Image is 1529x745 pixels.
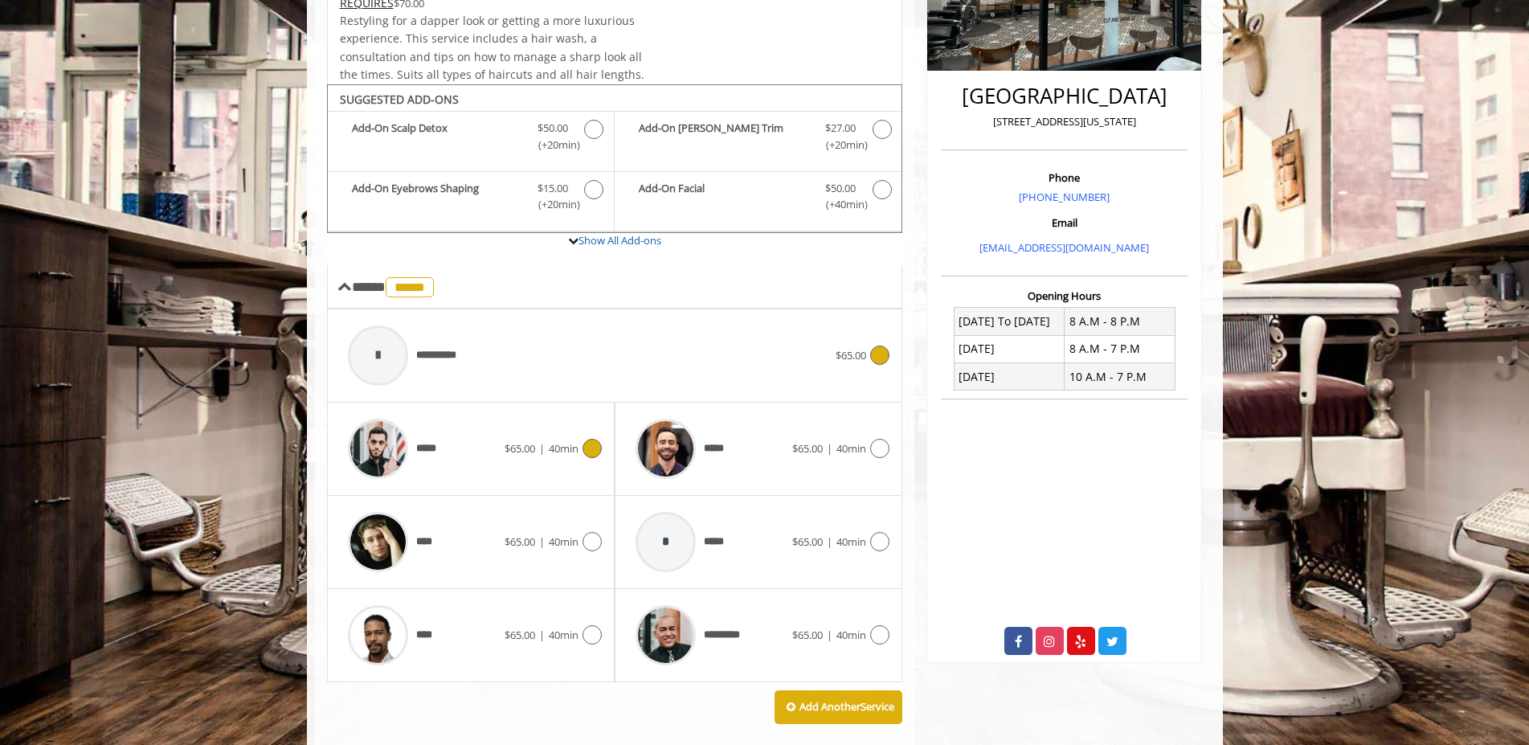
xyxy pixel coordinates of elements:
h3: Opening Hours [941,290,1188,301]
td: 8 A.M - 7 P.M [1065,335,1175,362]
h3: Email [945,217,1184,228]
span: $65.00 [505,628,535,642]
b: Add-On [PERSON_NAME] Trim [639,120,809,154]
b: Add Another Service [799,699,894,714]
span: $15.00 [538,180,568,197]
td: 8 A.M - 8 P.M [1065,308,1175,335]
h2: [GEOGRAPHIC_DATA] [945,84,1184,108]
label: Add-On Beard Trim [623,120,893,158]
span: 40min [836,534,866,549]
a: [EMAIL_ADDRESS][DOMAIN_NAME] [979,240,1149,255]
div: The Made Man Master Haircut Add-onS [327,84,903,234]
span: (+40min ) [816,196,864,213]
button: Add AnotherService [775,690,902,724]
td: [DATE] [954,335,1065,362]
td: 10 A.M - 7 P.M [1065,363,1175,391]
b: Add-On Scalp Detox [352,120,521,154]
a: [PHONE_NUMBER] [1019,190,1110,204]
label: Add-On Facial [623,180,893,218]
span: 40min [549,534,578,549]
span: 40min [836,441,866,456]
span: (+20min ) [529,137,576,154]
span: $65.00 [792,534,823,549]
span: | [539,534,545,549]
span: $50.00 [825,180,856,197]
span: | [827,628,832,642]
span: $65.00 [792,628,823,642]
b: Add-On Eyebrows Shaping [352,180,521,214]
p: [STREET_ADDRESS][US_STATE] [945,113,1184,130]
span: $65.00 [792,441,823,456]
label: Add-On Eyebrows Shaping [336,180,606,218]
span: | [539,628,545,642]
span: 40min [836,628,866,642]
span: | [827,441,832,456]
b: SUGGESTED ADD-ONS [340,92,459,107]
span: $50.00 [538,120,568,137]
span: 40min [549,628,578,642]
td: [DATE] [954,363,1065,391]
td: [DATE] To [DATE] [954,308,1065,335]
span: $65.00 [505,441,535,456]
span: | [827,534,832,549]
span: Restyling for a dapper look or getting a more luxurious experience. This service includes a hair ... [340,13,644,82]
span: (+20min ) [816,137,864,154]
span: | [539,441,545,456]
label: Add-On Scalp Detox [336,120,606,158]
span: $65.00 [836,348,866,362]
h3: Phone [945,172,1184,183]
span: $65.00 [505,534,535,549]
a: Show All Add-ons [578,233,661,248]
span: $27.00 [825,120,856,137]
span: 40min [549,441,578,456]
span: (+20min ) [529,196,576,213]
b: Add-On Facial [639,180,809,214]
